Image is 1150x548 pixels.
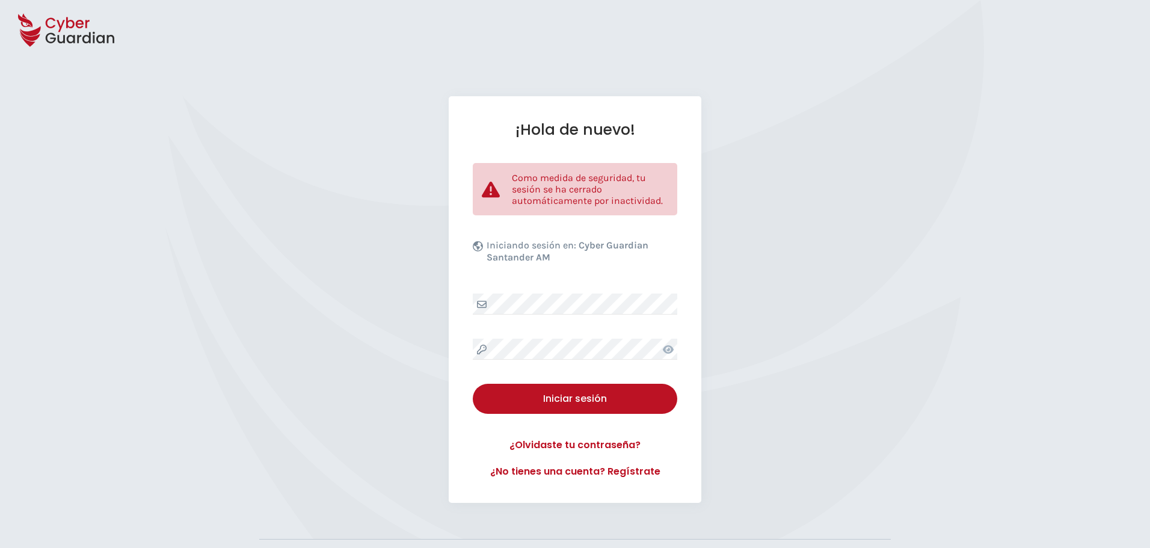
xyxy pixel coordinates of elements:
button: Iniciar sesión [473,384,677,414]
a: ¿No tienes una cuenta? Regístrate [473,464,677,479]
b: Cyber Guardian Santander AM [487,239,648,263]
h1: ¡Hola de nuevo! [473,120,677,139]
a: ¿Olvidaste tu contraseña? [473,438,677,452]
div: Iniciar sesión [482,392,668,406]
p: Como medida de seguridad, tu sesión se ha cerrado automáticamente por inactividad. [512,172,668,206]
p: Iniciando sesión en: [487,239,674,269]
